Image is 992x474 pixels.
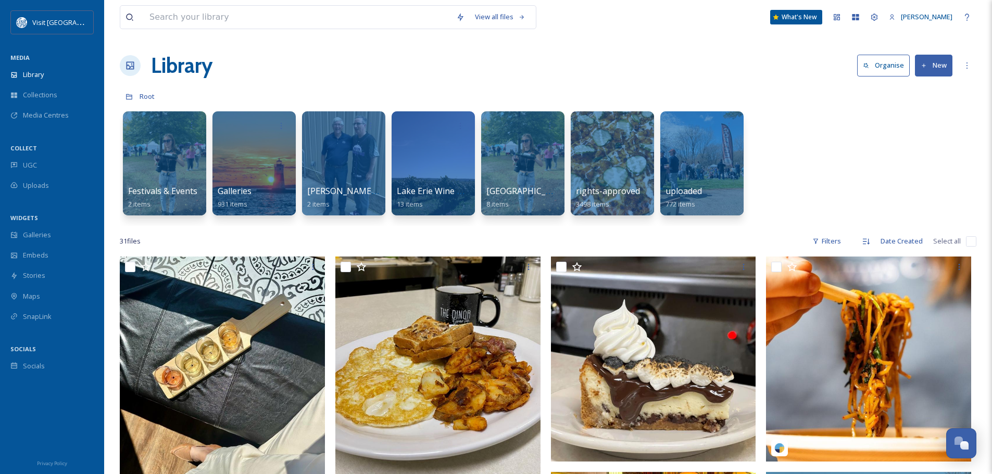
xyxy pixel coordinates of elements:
span: [PERSON_NAME]'s Retirement Party [307,185,449,197]
a: View all files [470,7,531,27]
a: uploaded772 items [665,186,702,209]
div: Date Created [875,231,928,251]
a: Lake Erie Wine Country13 items [397,186,488,209]
a: Privacy Policy [37,456,67,469]
span: 3498 items [576,199,609,209]
a: Root [140,90,155,103]
span: Galleries [23,230,51,240]
a: Festivals & Events2 items [128,186,197,209]
a: rights-approved3498 items [576,186,640,209]
a: What's New [770,10,822,24]
button: Open Chat [946,428,976,458]
span: [GEOGRAPHIC_DATA] [486,185,570,197]
span: 8 items [486,199,509,209]
button: Organise [857,55,910,76]
span: Socials [23,361,45,371]
span: Collections [23,90,57,100]
span: SOCIALS [10,345,36,353]
span: [PERSON_NAME] [901,12,952,21]
a: Library [151,50,212,81]
span: Library [23,70,44,80]
a: [PERSON_NAME] [884,7,958,27]
span: Festivals & Events [128,185,197,197]
span: Uploads [23,181,49,190]
span: uploaded [665,185,702,197]
span: Root [140,92,155,101]
span: WIDGETS [10,214,38,222]
span: Lake Erie Wine Country [397,185,488,197]
span: Media Centres [23,110,69,120]
span: 2 items [307,199,330,209]
span: 31 file s [120,236,141,246]
span: Embeds [23,250,48,260]
img: snapsea-logo.png [774,443,785,453]
span: COLLECT [10,144,37,152]
span: Stories [23,271,45,280]
a: Galleries931 items [218,186,252,209]
img: download%20%281%29.png [17,17,27,28]
input: Search your library [144,6,451,29]
span: 772 items [665,199,695,209]
img: flagshipcity.foodhall-6212652.jpg [766,257,971,462]
span: Maps [23,291,40,301]
span: UGC [23,160,37,170]
span: Galleries [218,185,252,197]
a: [GEOGRAPHIC_DATA]8 items [486,186,570,209]
span: 13 items [397,199,423,209]
span: Privacy Policy [37,460,67,467]
span: SnapLink [23,312,52,322]
button: New [915,55,952,76]
span: 931 items [218,199,247,209]
span: Visit [GEOGRAPHIC_DATA] [32,17,113,27]
span: 2 items [128,199,150,209]
span: MEDIA [10,54,30,61]
div: Filters [807,231,846,251]
a: [PERSON_NAME]'s Retirement Party2 items [307,186,449,209]
img: Smores Cheesecake creidt LP Dinor.jpg [551,257,756,462]
span: rights-approved [576,185,640,197]
span: Select all [933,236,961,246]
